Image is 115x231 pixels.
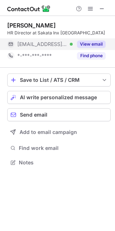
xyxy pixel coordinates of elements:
span: Send email [20,112,47,118]
span: AI write personalized message [20,94,97,100]
div: HR Director at Sakata Inx [GEOGRAPHIC_DATA] [7,30,111,36]
button: AI write personalized message [7,91,111,104]
button: Reveal Button [77,52,106,59]
button: Send email [7,108,111,121]
div: Save to List / ATS / CRM [20,77,98,83]
span: Find work email [19,145,108,151]
button: Add to email campaign [7,126,111,139]
div: [PERSON_NAME] [7,22,56,29]
span: [EMAIL_ADDRESS][DOMAIN_NAME] [17,41,67,47]
span: Notes [19,159,108,166]
button: save-profile-one-click [7,73,111,87]
img: ContactOut v5.3.10 [7,4,51,13]
button: Find work email [7,143,111,153]
button: Reveal Button [77,41,106,48]
span: Add to email campaign [20,129,77,135]
button: Notes [7,157,111,168]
